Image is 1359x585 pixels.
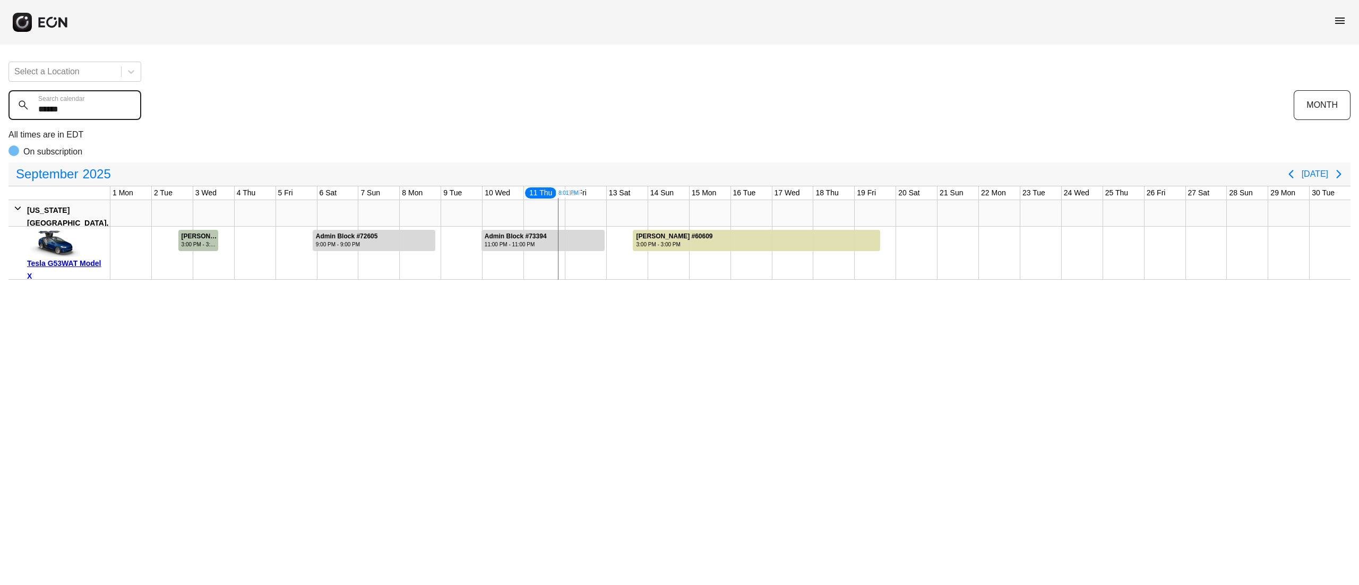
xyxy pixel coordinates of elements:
div: 15 Mon [690,186,719,200]
button: MONTH [1294,90,1351,120]
div: 12 Fri [565,186,589,200]
div: 26 Fri [1145,186,1168,200]
div: 3 Wed [193,186,219,200]
p: All times are in EDT [8,128,1351,141]
div: 4 Thu [235,186,258,200]
button: Next page [1328,164,1349,185]
div: 16 Tue [731,186,758,200]
span: menu [1334,14,1346,27]
label: Search calendar [38,94,84,103]
div: Rented for 1 days by Nanzhong Deng Current status is completed [178,227,219,251]
div: 27 Sat [1186,186,1211,200]
div: 22 Mon [979,186,1008,200]
div: 19 Fri [855,186,878,200]
div: 10 Wed [483,186,512,200]
img: car [27,230,80,257]
div: 18 Thu [813,186,840,200]
div: 21 Sun [937,186,965,200]
div: [US_STATE][GEOGRAPHIC_DATA], [GEOGRAPHIC_DATA] [27,204,108,242]
div: 23 Tue [1020,186,1047,200]
div: Tesla G53WAT Model X [27,257,106,282]
div: 1 Mon [110,186,135,200]
div: 8 Mon [400,186,425,200]
div: 17 Wed [772,186,802,200]
div: 9:00 PM - 9:00 PM [316,240,378,248]
div: 5 Fri [276,186,295,200]
div: 28 Sun [1227,186,1254,200]
button: [DATE] [1302,165,1328,184]
div: 11:00 PM - 11:00 PM [485,240,547,248]
button: Previous page [1280,164,1302,185]
div: 7 Sun [358,186,382,200]
div: 9 Tue [441,186,464,200]
div: Admin Block #72605 [316,233,378,240]
span: September [14,164,80,185]
div: 20 Sat [896,186,922,200]
div: 13 Sat [607,186,632,200]
div: 2 Tue [152,186,175,200]
div: [PERSON_NAME] #70483 [182,233,218,240]
div: 30 Tue [1310,186,1337,200]
div: Rented for 3 days by Admin Block Current status is rental [312,227,436,251]
div: Rented for 6 days by Joshua Stephens Current status is verified [632,227,880,251]
div: 14 Sun [648,186,676,200]
p: On subscription [23,145,82,158]
div: 3:00 PM - 3:00 PM [636,240,712,248]
div: 11 Thu [524,186,557,200]
div: 25 Thu [1103,186,1130,200]
div: Rented for 3 days by Admin Block Current status is rental [481,227,605,251]
button: September2025 [10,164,117,185]
div: 3:00 PM - 3:00 PM [182,240,218,248]
div: 6 Sat [317,186,339,200]
div: 24 Wed [1062,186,1091,200]
div: [PERSON_NAME] #60609 [636,233,712,240]
div: 29 Mon [1268,186,1297,200]
div: Admin Block #73394 [485,233,547,240]
span: 2025 [80,164,113,185]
